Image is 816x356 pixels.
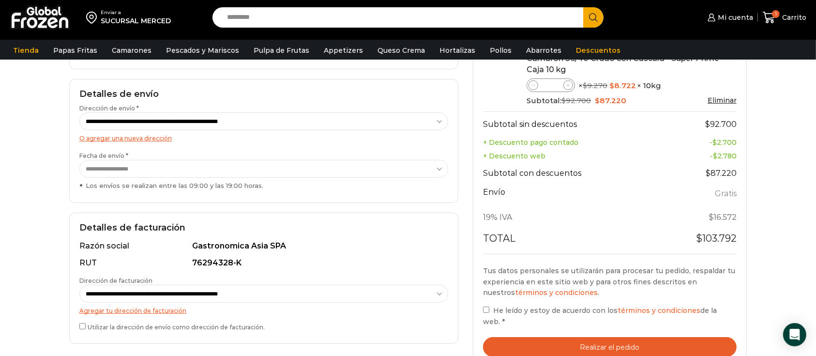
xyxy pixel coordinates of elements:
bdi: 103.792 [696,232,737,244]
span: He leído y estoy de acuerdo con los de la web. [483,306,717,325]
label: Dirección de envío * [79,104,448,130]
span: $ [712,138,717,147]
a: Abarrotes [521,41,566,60]
select: Dirección de envío * [79,112,448,130]
div: Razón social [79,241,190,252]
div: Gastronomica Asia SPA [192,241,443,252]
input: He leído y estoy de acuerdo con lostérminos y condicionesde la web. * [483,307,489,313]
span: $ [583,81,587,90]
img: address-field-icon.svg [86,9,101,26]
div: RUT [79,258,190,269]
div: Open Intercom Messenger [783,323,806,346]
td: - [665,136,737,149]
div: 76294328-K [192,258,443,269]
a: Pollos [485,41,516,60]
select: Fecha de envío * Los envíos se realizan entre las 09:00 y las 19:00 horas. [79,160,448,178]
label: Fecha de envío * [79,152,448,190]
span: $ [595,96,600,105]
span: Carrito [780,13,806,22]
label: Gratis [715,187,737,201]
th: + Descuento pago contado [483,136,665,149]
a: Descuentos [571,41,625,60]
a: Camarones [107,41,156,60]
h2: Detalles de envío [79,89,448,100]
span: Mi cuenta [715,13,753,22]
span: $ [705,120,710,129]
a: Camarón 36/40 Crudo con Cáscara - Super Prime - Caja 10 kg [527,54,724,74]
th: 19% IVA [483,206,665,229]
a: 1 Carrito [763,6,806,29]
bdi: 2.780 [713,152,737,160]
a: Agregar tu dirección de facturación [79,307,186,314]
a: Papas Fritas [48,41,102,60]
bdi: 92.700 [705,120,737,129]
a: Mi cuenta [705,8,753,27]
span: $ [706,169,710,178]
div: SUCURSAL MERCED [101,16,171,26]
bdi: 8.722 [609,81,636,90]
a: Pulpa de Frutas [249,41,314,60]
bdi: 87.220 [595,96,626,105]
div: Los envíos se realizan entre las 09:00 y las 19:00 horas. [79,181,448,190]
h2: Detalles de facturación [79,223,448,233]
div: Subtotal: [527,95,737,106]
a: términos y condiciones [618,306,700,315]
th: Total [483,229,665,254]
select: Dirección de facturación [79,285,448,303]
span: $ [713,152,717,160]
label: Utilizar la dirección de envío como dirección de facturación. [79,321,448,331]
span: $ [561,96,566,105]
th: Subtotal con descuentos [483,163,665,185]
a: Hortalizas [435,41,480,60]
a: Appetizers [319,41,368,60]
label: Dirección de facturación [79,277,448,303]
p: Tus datos personales se utilizarán para procesar tu pedido, respaldar tu experiencia en este siti... [483,265,737,298]
span: $ [709,213,713,222]
span: $ [696,232,702,244]
a: términos y condiciones [515,288,598,297]
bdi: 92.700 [561,96,591,105]
abbr: requerido [502,317,505,326]
div: × × 10kg [527,78,737,92]
input: Product quantity [538,79,563,91]
bdi: 9.270 [583,81,607,90]
th: Subtotal sin descuentos [483,112,665,136]
input: Utilizar la dirección de envío como dirección de facturación. [79,323,86,329]
a: Queso Crema [373,41,430,60]
th: + Descuento web [483,149,665,163]
button: Search button [583,7,604,28]
a: O agregar una nueva dirección [79,135,172,142]
div: Enviar a [101,9,171,16]
td: - [665,149,737,163]
a: Pescados y Mariscos [161,41,244,60]
span: 1 [772,10,780,18]
a: Tienda [8,41,44,60]
span: $ [609,81,614,90]
th: Envío [483,185,665,207]
a: Eliminar [708,96,737,105]
span: 16.572 [709,213,737,222]
bdi: 2.700 [712,138,737,147]
bdi: 87.220 [706,169,737,178]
